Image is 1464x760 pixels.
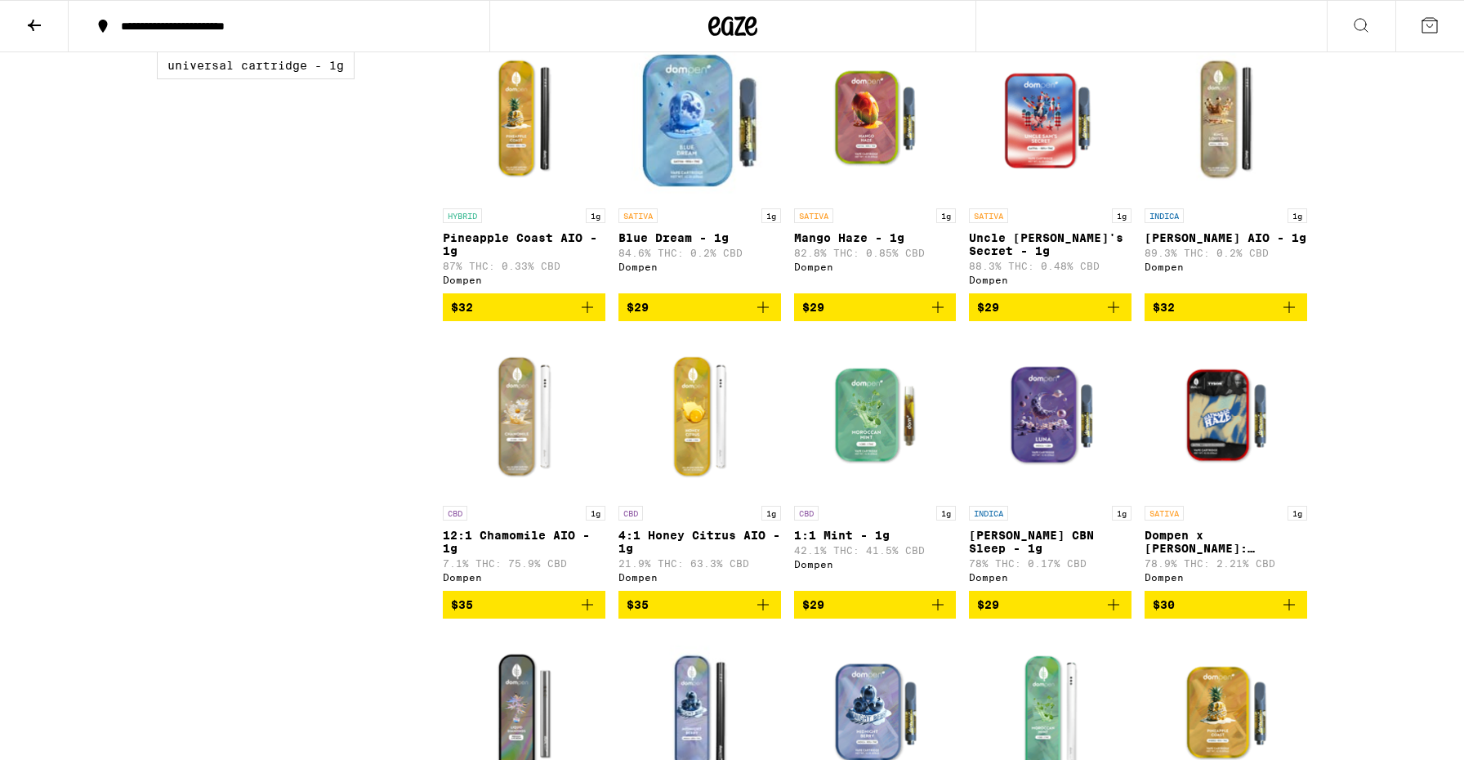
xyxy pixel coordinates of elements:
p: [PERSON_NAME] CBN Sleep - 1g [969,529,1131,555]
a: Open page for Dompen x Tyson: Haymaker Haze Live Resin Liquid Diamonds - 1g from Dompen [1145,334,1307,591]
button: Add to bag [1145,293,1307,321]
div: Dompen [443,275,605,285]
a: Open page for Blue Dream - 1g from Dompen [618,37,781,293]
p: Uncle [PERSON_NAME]'s Secret - 1g [969,231,1131,257]
button: Add to bag [443,293,605,321]
label: Universal Cartridge - 1g [157,51,355,79]
button: Add to bag [618,591,781,619]
div: Dompen [969,275,1131,285]
p: 1:1 Mint - 1g [794,529,957,542]
span: $32 [1153,301,1175,314]
span: $29 [977,301,999,314]
p: 88.3% THC: 0.48% CBD [969,261,1131,271]
div: Dompen [1145,572,1307,583]
span: $30 [1153,598,1175,611]
div: Dompen [443,572,605,583]
p: Dompen x [PERSON_NAME]: [PERSON_NAME] Haze Live Resin Liquid Diamonds - 1g [1145,529,1307,555]
p: 1g [761,506,781,521]
img: Dompen - 1:1 Mint - 1g [794,334,957,498]
a: Open page for Uncle Sam's Secret - 1g from Dompen [969,37,1131,293]
img: Dompen - Dompen x Tyson: Haymaker Haze Live Resin Liquid Diamonds - 1g [1145,334,1307,498]
div: Dompen [1145,262,1307,272]
div: Dompen [618,572,781,583]
div: Dompen [794,262,957,272]
p: 82.8% THC: 0.85% CBD [794,248,957,258]
p: 21.9% THC: 63.3% CBD [618,558,781,569]
button: Add to bag [443,591,605,619]
p: CBD [618,506,643,521]
img: Dompen - Mango Haze - 1g [794,37,957,200]
img: Dompen - 4:1 Honey Citrus AIO - 1g [618,334,781,498]
p: 1g [1288,208,1307,223]
p: Blue Dream - 1g [618,231,781,244]
img: Dompen - Uncle Sam's Secret - 1g [969,37,1131,200]
p: CBD [443,506,467,521]
p: Mango Haze - 1g [794,231,957,244]
p: 1g [936,208,956,223]
div: Dompen [969,572,1131,583]
p: 7.1% THC: 75.9% CBD [443,558,605,569]
a: Open page for Mango Haze - 1g from Dompen [794,37,957,293]
p: 42.1% THC: 41.5% CBD [794,545,957,556]
p: 1g [761,208,781,223]
button: Add to bag [794,591,957,619]
p: 4:1 Honey Citrus AIO - 1g [618,529,781,555]
img: Dompen - Pineapple Coast AIO - 1g [443,37,605,200]
p: 87% THC: 0.33% CBD [443,261,605,271]
a: Open page for King Louis XIII AIO - 1g from Dompen [1145,37,1307,293]
p: 1g [1112,506,1131,521]
span: Hi. Need any help? [10,11,118,25]
button: Add to bag [794,293,957,321]
div: Dompen [618,262,781,272]
button: Add to bag [618,293,781,321]
p: SATIVA [969,208,1008,223]
span: $32 [451,301,473,314]
p: INDICA [969,506,1008,521]
button: Add to bag [1145,591,1307,619]
p: INDICA [1145,208,1184,223]
span: $29 [802,598,824,611]
p: 78.9% THC: 2.21% CBD [1145,558,1307,569]
p: 1g [586,208,605,223]
button: Add to bag [969,591,1131,619]
p: 12:1 Chamomile AIO - 1g [443,529,605,555]
span: $29 [627,301,649,314]
p: CBD [794,506,819,521]
a: Open page for Luna CBN Sleep - 1g from Dompen [969,334,1131,591]
span: $29 [977,598,999,611]
img: Dompen - Blue Dream - 1g [618,37,781,200]
p: SATIVA [1145,506,1184,521]
span: $35 [451,598,473,611]
p: 84.6% THC: 0.2% CBD [618,248,781,258]
p: 1g [1288,506,1307,521]
span: $35 [627,598,649,611]
div: Dompen [794,559,957,570]
a: Open page for 1:1 Mint - 1g from Dompen [794,334,957,591]
p: 78% THC: 0.17% CBD [969,558,1131,569]
p: 1g [586,506,605,521]
a: Open page for Pineapple Coast AIO - 1g from Dompen [443,37,605,293]
span: $29 [802,301,824,314]
p: [PERSON_NAME] AIO - 1g [1145,231,1307,244]
p: 1g [936,506,956,521]
a: Open page for 12:1 Chamomile AIO - 1g from Dompen [443,334,605,591]
p: HYBRID [443,208,482,223]
p: Pineapple Coast AIO - 1g [443,231,605,257]
img: Dompen - Luna CBN Sleep - 1g [969,334,1131,498]
p: SATIVA [794,208,833,223]
img: Dompen - 12:1 Chamomile AIO - 1g [443,334,605,498]
p: 1g [1112,208,1131,223]
a: Open page for 4:1 Honey Citrus AIO - 1g from Dompen [618,334,781,591]
button: Add to bag [969,293,1131,321]
img: Dompen - King Louis XIII AIO - 1g [1145,37,1307,200]
p: SATIVA [618,208,658,223]
p: 89.3% THC: 0.2% CBD [1145,248,1307,258]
